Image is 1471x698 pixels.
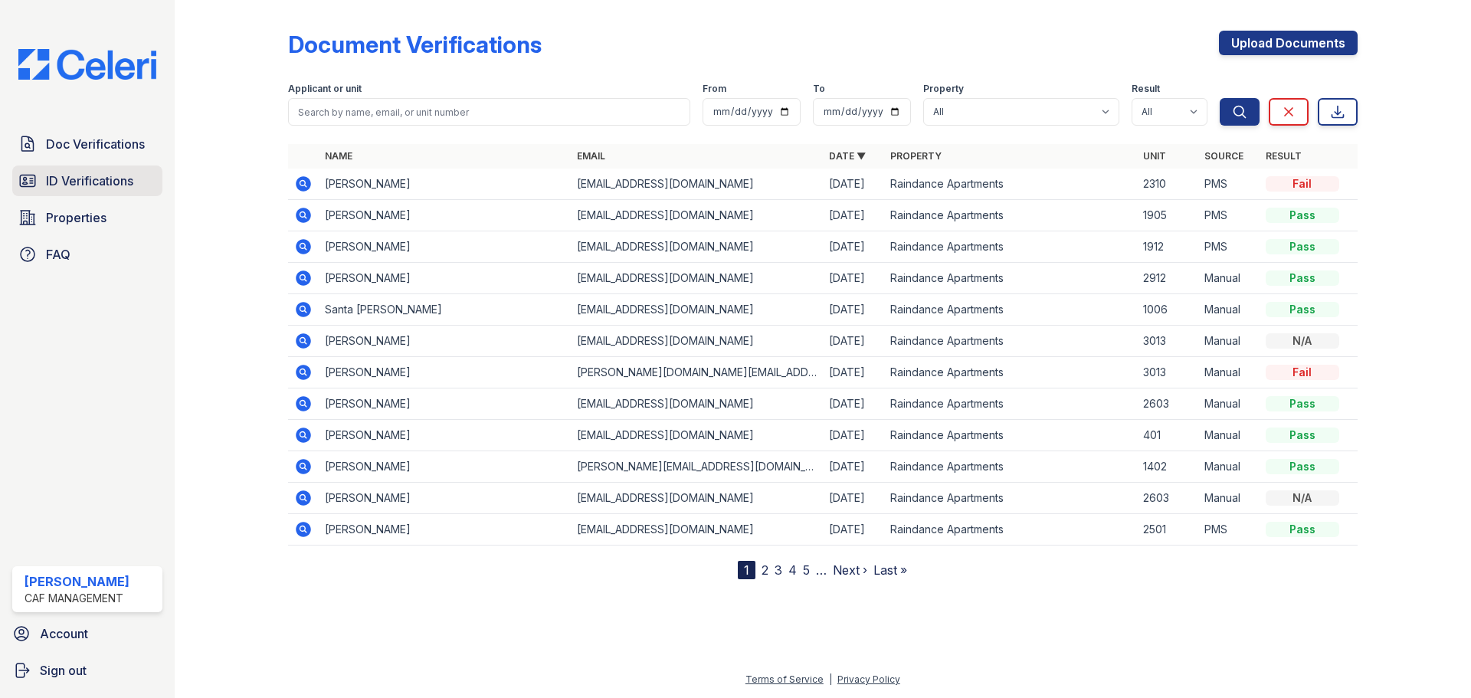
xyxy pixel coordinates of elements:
td: 1912 [1137,231,1198,263]
td: [PERSON_NAME] [319,263,571,294]
div: Document Verifications [288,31,542,58]
a: Result [1266,150,1302,162]
div: 1 [738,561,755,579]
td: [DATE] [823,388,884,420]
a: Property [890,150,942,162]
td: [PERSON_NAME] [319,326,571,357]
td: Manual [1198,483,1260,514]
a: Unit [1143,150,1166,162]
td: [PERSON_NAME] [319,169,571,200]
div: N/A [1266,333,1339,349]
td: Manual [1198,357,1260,388]
td: [DATE] [823,326,884,357]
label: Result [1132,83,1160,95]
div: Pass [1266,239,1339,254]
a: Date ▼ [829,150,866,162]
div: Fail [1266,176,1339,192]
td: [PERSON_NAME] [319,514,571,546]
td: 1402 [1137,451,1198,483]
span: … [816,561,827,579]
a: Upload Documents [1219,31,1358,55]
label: Applicant or unit [288,83,362,95]
td: [EMAIL_ADDRESS][DOMAIN_NAME] [571,420,823,451]
td: [DATE] [823,294,884,326]
span: Account [40,624,88,643]
td: [DATE] [823,231,884,263]
td: [DATE] [823,451,884,483]
a: 4 [788,562,797,578]
span: ID Verifications [46,172,133,190]
td: [PERSON_NAME][EMAIL_ADDRESS][DOMAIN_NAME] [571,451,823,483]
td: 1006 [1137,294,1198,326]
label: From [703,83,726,95]
td: [DATE] [823,514,884,546]
td: Manual [1198,263,1260,294]
td: [EMAIL_ADDRESS][DOMAIN_NAME] [571,294,823,326]
div: Pass [1266,522,1339,537]
a: Email [577,150,605,162]
td: [PERSON_NAME] [319,231,571,263]
td: Raindance Apartments [884,388,1136,420]
td: 3013 [1137,326,1198,357]
label: Property [923,83,964,95]
td: [DATE] [823,483,884,514]
td: 2310 [1137,169,1198,200]
td: [EMAIL_ADDRESS][DOMAIN_NAME] [571,263,823,294]
a: ID Verifications [12,165,162,196]
td: Raindance Apartments [884,357,1136,388]
td: [PERSON_NAME][DOMAIN_NAME][EMAIL_ADDRESS][PERSON_NAME][DOMAIN_NAME] [571,357,823,388]
div: | [829,673,832,685]
td: PMS [1198,231,1260,263]
td: 1905 [1137,200,1198,231]
td: 2603 [1137,483,1198,514]
a: FAQ [12,239,162,270]
div: Fail [1266,365,1339,380]
td: [EMAIL_ADDRESS][DOMAIN_NAME] [571,231,823,263]
div: Pass [1266,208,1339,223]
td: [EMAIL_ADDRESS][DOMAIN_NAME] [571,514,823,546]
label: To [813,83,825,95]
td: PMS [1198,169,1260,200]
td: Raindance Apartments [884,294,1136,326]
a: 2 [762,562,768,578]
td: Santa [PERSON_NAME] [319,294,571,326]
td: [PERSON_NAME] [319,483,571,514]
span: Sign out [40,661,87,680]
a: Name [325,150,352,162]
td: 2912 [1137,263,1198,294]
td: [DATE] [823,169,884,200]
td: Raindance Apartments [884,451,1136,483]
span: FAQ [46,245,70,264]
td: [DATE] [823,263,884,294]
td: Manual [1198,326,1260,357]
div: Pass [1266,428,1339,443]
td: Manual [1198,451,1260,483]
a: Terms of Service [745,673,824,685]
td: [PERSON_NAME] [319,357,571,388]
td: 401 [1137,420,1198,451]
td: Raindance Apartments [884,326,1136,357]
a: 3 [775,562,782,578]
a: Source [1204,150,1243,162]
span: Properties [46,208,106,227]
td: [EMAIL_ADDRESS][DOMAIN_NAME] [571,200,823,231]
td: 3013 [1137,357,1198,388]
td: [EMAIL_ADDRESS][DOMAIN_NAME] [571,388,823,420]
a: 5 [803,562,810,578]
div: Pass [1266,459,1339,474]
td: PMS [1198,514,1260,546]
a: Sign out [6,655,169,686]
td: Raindance Apartments [884,483,1136,514]
td: [EMAIL_ADDRESS][DOMAIN_NAME] [571,169,823,200]
td: Raindance Apartments [884,231,1136,263]
td: [PERSON_NAME] [319,200,571,231]
td: [DATE] [823,200,884,231]
td: Manual [1198,388,1260,420]
a: Properties [12,202,162,233]
a: Last » [873,562,907,578]
td: PMS [1198,200,1260,231]
td: 2603 [1137,388,1198,420]
img: CE_Logo_Blue-a8612792a0a2168367f1c8372b55b34899dd931a85d93a1a3d3e32e68fde9ad4.png [6,49,169,80]
td: Manual [1198,420,1260,451]
a: Doc Verifications [12,129,162,159]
